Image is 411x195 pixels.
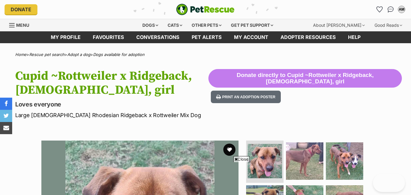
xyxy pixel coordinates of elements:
a: My profile [45,31,87,43]
a: Rescue pet search [29,52,64,57]
span: Menu [16,23,29,28]
a: Favourites [375,5,385,14]
div: Get pet support [227,19,277,31]
a: Home [15,52,26,57]
img: chat-41dd97257d64d25036548639549fe6c8038ab92f7586957e7f3b1b290dea8141.svg [388,6,394,12]
a: Help [342,31,367,43]
div: About [PERSON_NAME] [309,19,369,31]
div: Good Reads [370,19,406,31]
h1: Cupid ~Rottweiler x Ridgeback, [DEMOGRAPHIC_DATA], girl [15,69,208,97]
a: Conversations [386,5,395,14]
a: My account [228,31,274,43]
a: Donate [5,4,37,15]
iframe: Help Scout Beacon - Open [373,174,405,192]
p: Large [DEMOGRAPHIC_DATA] Rhodesian Ridgeback x Rottweiler Mix Dog [15,111,208,119]
span: Close [233,156,250,162]
p: Loves everyone [15,100,208,109]
button: Donate directly to Cupid ~Rottweiler x Ridgeback, [DEMOGRAPHIC_DATA], girl [208,69,402,88]
a: Dogs available for adoption [93,52,145,57]
a: Adopter resources [274,31,342,43]
ul: Account quick links [375,5,406,14]
iframe: Advertisement [95,165,316,192]
button: My account [397,5,406,14]
img: Photo of Cupid ~Rottweiler X Ridgeback, 15 Months Old, Girl [248,144,282,178]
a: Favourites [87,31,130,43]
div: Other pets [187,19,226,31]
a: Pet alerts [186,31,228,43]
img: Photo of Cupid ~Rottweiler X Ridgeback, 15 Months Old, Girl [326,142,363,180]
div: Cats [163,19,186,31]
a: Adopt a dog [67,52,90,57]
div: AM [399,6,405,12]
a: conversations [130,31,186,43]
button: Print an adoption poster [211,91,281,103]
div: Dogs [138,19,162,31]
a: Menu [9,19,33,30]
img: logo-e224e6f780fb5917bec1dbf3a21bbac754714ae5b6737aabdf751b685950b380.svg [176,4,235,15]
img: Photo of Cupid ~Rottweiler X Ridgeback, 15 Months Old, Girl [286,142,323,180]
button: favourite [223,144,235,156]
a: PetRescue [176,4,235,15]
